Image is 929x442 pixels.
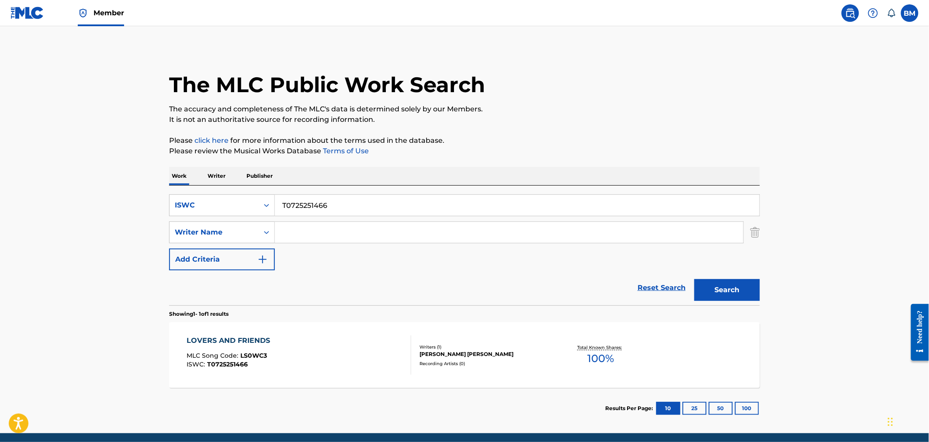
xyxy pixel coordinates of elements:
img: Delete Criterion [750,221,760,243]
img: Top Rightsholder [78,8,88,18]
iframe: Resource Center [905,297,929,367]
img: search [845,8,856,18]
button: Add Criteria [169,249,275,270]
button: Search [694,279,760,301]
div: Writers ( 1 ) [419,344,551,350]
span: ISWC : [187,360,208,368]
iframe: Chat Widget [885,400,929,442]
div: ISWC [175,200,253,211]
p: Please review the Musical Works Database [169,146,760,156]
a: click here [194,136,229,145]
div: [PERSON_NAME] [PERSON_NAME] [419,350,551,358]
button: 10 [656,402,680,415]
button: 25 [683,402,707,415]
img: 9d2ae6d4665cec9f34b9.svg [257,254,268,265]
span: Member [94,8,124,18]
p: Writer [205,167,228,185]
div: Recording Artists ( 0 ) [419,360,551,367]
p: The accuracy and completeness of The MLC's data is determined solely by our Members. [169,104,760,114]
form: Search Form [169,194,760,305]
div: User Menu [901,4,919,22]
h1: The MLC Public Work Search [169,72,485,98]
span: T0725251466 [208,360,248,368]
img: MLC Logo [10,7,44,19]
div: Writer Name [175,227,253,238]
a: LOVERS AND FRIENDSMLC Song Code:LS0WC3ISWC:T0725251466Writers (1)[PERSON_NAME] [PERSON_NAME]Recor... [169,322,760,388]
p: Publisher [244,167,275,185]
p: Showing 1 - 1 of 1 results [169,310,229,318]
a: Terms of Use [321,147,369,155]
span: 100 % [587,351,614,366]
span: MLC Song Code : [187,352,241,359]
div: Drag [888,409,893,435]
p: It is not an authoritative source for recording information. [169,114,760,125]
img: help [868,8,878,18]
a: Reset Search [633,278,690,297]
button: 50 [709,402,733,415]
p: Total Known Shares: [577,344,624,351]
span: LS0WC3 [241,352,267,359]
p: Results Per Page: [605,404,655,412]
p: Work [169,167,189,185]
a: Public Search [842,4,859,22]
button: 100 [735,402,759,415]
p: Please for more information about the terms used in the database. [169,135,760,146]
div: LOVERS AND FRIENDS [187,335,275,346]
div: Help [864,4,882,22]
div: Notifications [887,9,896,17]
